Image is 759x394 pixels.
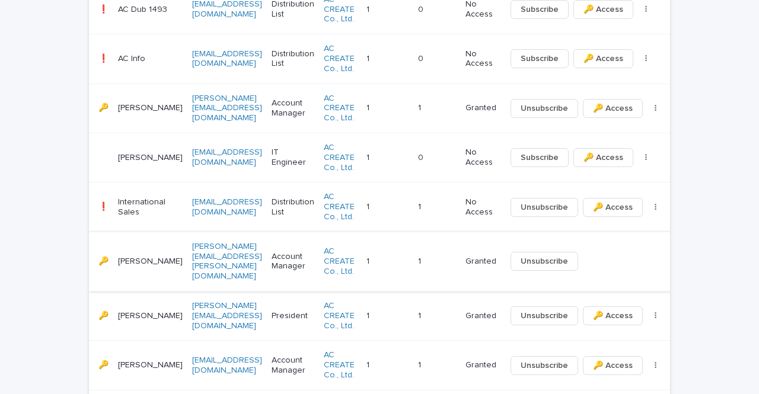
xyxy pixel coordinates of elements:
[118,311,183,321] p: [PERSON_NAME]
[98,309,111,321] p: 🔑
[511,252,578,271] button: Unsubscribe
[324,301,357,331] a: AC CREATE Co., Ltd.
[118,54,183,64] p: AC Info
[192,242,262,280] a: [PERSON_NAME][EMAIL_ADDRESS][PERSON_NAME][DOMAIN_NAME]
[521,53,559,65] span: Subscribe
[98,2,111,15] p: ❗️
[573,49,633,68] button: 🔑 Access
[98,101,111,113] p: 🔑
[521,4,559,15] span: Subscribe
[583,306,643,325] button: 🔑 Access
[366,309,372,321] p: 1
[511,148,569,167] button: Subscribe
[521,310,568,322] span: Unsubscribe
[366,254,372,267] p: 1
[521,255,568,267] span: Unsubscribe
[324,143,357,172] a: AC CREATE Co., Ltd.
[366,101,372,113] p: 1
[593,360,633,371] span: 🔑 Access
[418,200,423,212] p: 1
[89,291,683,340] tr: 🔑🔑 [PERSON_NAME][PERSON_NAME][EMAIL_ADDRESS][DOMAIN_NAME]PresidentAC CREATE Co., Ltd. 11 11 Grant...
[465,360,496,370] p: Granted
[465,49,496,69] p: No Access
[272,49,314,69] p: Distribution List
[521,152,559,164] span: Subscribe
[98,358,111,370] p: 🔑
[573,148,633,167] button: 🔑 Access
[465,311,496,321] p: Granted
[324,94,357,123] a: AC CREATE Co., Ltd.
[272,311,314,321] p: President
[98,254,111,267] p: 🔑
[192,302,262,330] a: [PERSON_NAME][EMAIL_ADDRESS][DOMAIN_NAME]
[418,2,426,15] p: 0
[511,356,578,375] button: Unsubscribe
[583,53,623,65] span: 🔑 Access
[118,5,183,15] p: AC Dub 1493
[192,148,262,166] a: [EMAIL_ADDRESS][DOMAIN_NAME]
[593,102,633,114] span: 🔑 Access
[465,257,496,267] p: Granted
[89,133,683,182] tr: [PERSON_NAME][EMAIL_ADDRESS][DOMAIN_NAME]IT EngineerAC CREATE Co., Ltd. 11 00 No AccessSubscribe🔑...
[98,200,111,212] p: ❗️
[89,182,683,232] tr: ❗️❗️ International Sales[EMAIL_ADDRESS][DOMAIN_NAME]Distribution ListAC CREATE Co., Ltd. 11 11 No...
[272,148,314,168] p: IT Engineer
[511,198,578,217] button: Unsubscribe
[98,52,111,64] p: ❗️
[418,358,423,370] p: 1
[465,197,496,217] p: No Access
[521,102,568,114] span: Unsubscribe
[192,356,262,374] a: [EMAIL_ADDRESS][DOMAIN_NAME]
[118,360,183,370] p: [PERSON_NAME]
[521,201,568,213] span: Unsubscribe
[366,52,372,64] p: 1
[511,99,578,118] button: Unsubscribe
[418,309,423,321] p: 1
[272,197,314,217] p: Distribution List
[583,99,643,118] button: 🔑 Access
[418,101,423,113] p: 1
[324,192,357,222] a: AC CREATE Co., Ltd.
[324,350,357,380] a: AC CREATE Co., Ltd.
[272,355,314,376] p: Account Manager
[366,200,372,212] p: 1
[511,306,578,325] button: Unsubscribe
[511,49,569,68] button: Subscribe
[324,44,357,73] a: AC CREATE Co., Ltd.
[418,150,426,163] p: 0
[192,94,262,123] a: [PERSON_NAME][EMAIL_ADDRESS][DOMAIN_NAME]
[418,254,423,267] p: 1
[118,197,183,217] p: International Sales
[89,84,683,133] tr: 🔑🔑 [PERSON_NAME][PERSON_NAME][EMAIL_ADDRESS][DOMAIN_NAME]Account ManagerAC CREATE Co., Ltd. 11 11...
[465,148,496,168] p: No Access
[192,50,262,68] a: [EMAIL_ADDRESS][DOMAIN_NAME]
[465,103,496,113] p: Granted
[366,358,372,370] p: 1
[192,198,262,216] a: [EMAIL_ADDRESS][DOMAIN_NAME]
[366,2,372,15] p: 1
[521,360,568,371] span: Unsubscribe
[118,103,183,113] p: [PERSON_NAME]
[272,98,314,118] p: Account Manager
[593,310,633,322] span: 🔑 Access
[89,232,683,291] tr: 🔑🔑 [PERSON_NAME][PERSON_NAME][EMAIL_ADDRESS][PERSON_NAME][DOMAIN_NAME]Account ManagerAC CREATE Co...
[89,341,683,390] tr: 🔑🔑 [PERSON_NAME][EMAIL_ADDRESS][DOMAIN_NAME]Account ManagerAC CREATE Co., Ltd. 11 11 GrantedUnsub...
[593,201,633,213] span: 🔑 Access
[583,198,643,217] button: 🔑 Access
[418,52,426,64] p: 0
[583,152,623,164] span: 🔑 Access
[272,252,314,272] p: Account Manager
[583,356,643,375] button: 🔑 Access
[583,4,623,15] span: 🔑 Access
[118,257,183,267] p: [PERSON_NAME]
[366,150,372,163] p: 1
[118,153,183,163] p: [PERSON_NAME]
[324,246,357,276] a: AC CREATE Co., Ltd.
[89,34,683,84] tr: ❗️❗️ AC Info[EMAIL_ADDRESS][DOMAIN_NAME]Distribution ListAC CREATE Co., Ltd. 11 00 No AccessSubsc...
